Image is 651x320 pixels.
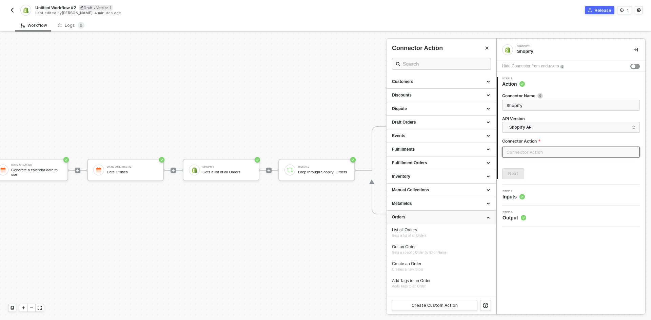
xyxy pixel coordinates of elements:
[392,160,491,166] div: Fulfillment Orders
[517,48,623,55] div: Shopify
[509,124,635,131] span: Shopify API
[8,6,16,14] button: back
[483,44,491,52] button: Close
[9,7,15,13] img: back
[21,306,25,310] span: icon-play
[502,63,559,69] div: Hide Connector from end-users
[502,214,526,221] span: Output
[21,23,47,28] div: Workflow
[507,102,634,109] input: Enter description
[497,77,645,179] div: Step 1Action Connector Nameicon-infoAPI VersionShopify APIConnector ActionNext
[560,65,564,69] img: icon-info
[392,278,491,284] div: Add Tags to an Order
[392,187,491,193] div: Manual Collections
[392,227,491,233] div: List all Orders
[505,47,511,53] img: integration-icon
[588,8,592,12] span: icon-commerce
[392,147,491,152] div: Fulfillments
[392,261,491,267] div: Create an Order
[620,8,624,12] span: icon-versioning
[392,295,491,301] div: Delete Tags from an Order
[392,251,447,254] span: Gets a specific Order by ID or Name
[637,8,641,12] span: icon-settings
[392,133,491,139] div: Events
[392,268,423,271] span: Creates a new Order
[392,44,491,52] div: Connector Action
[392,120,491,125] div: Draft Orders
[502,193,525,200] span: Inputs
[392,284,426,288] span: Adds Tags to an Order
[392,174,491,179] div: Inventory
[392,300,477,311] button: Create Custom Action
[80,6,84,9] span: icon-edit
[634,48,638,52] span: icon-collapse-right
[23,7,28,13] img: integration-icon
[38,306,42,310] span: icon-expand
[617,6,632,14] button: 1
[502,211,526,214] span: Step 3
[396,61,400,67] span: icon-search
[502,77,525,80] span: Step 1
[35,10,325,16] div: Last edited by - 4 minutes ago
[412,303,458,308] div: Create Custom Action
[392,79,491,85] div: Customers
[517,45,619,48] div: Shopify
[502,168,524,179] button: Next
[502,190,525,193] span: Step 2
[392,106,491,112] div: Dispute
[627,7,629,13] div: 1
[79,5,113,10] div: Draft • Version 1
[392,244,491,250] div: Get an Order
[78,22,84,29] sup: 0
[403,60,480,68] input: Search
[502,116,640,122] h4: API Version
[502,138,640,144] label: Connector Action
[392,214,491,220] div: Orders
[502,93,640,99] label: Connector Name
[62,10,93,15] span: [PERSON_NAME]
[35,5,76,10] span: Untitled Workflow #2
[29,306,34,310] span: icon-minus
[392,201,491,207] div: Metafields
[502,81,525,87] span: Action
[392,234,427,237] span: Gets a list of all Orders
[58,22,84,29] div: Logs
[595,7,611,13] div: Release
[392,92,491,98] div: Discounts
[537,93,543,99] img: icon-info
[585,6,614,14] button: Release
[502,147,640,157] input: Connector Action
